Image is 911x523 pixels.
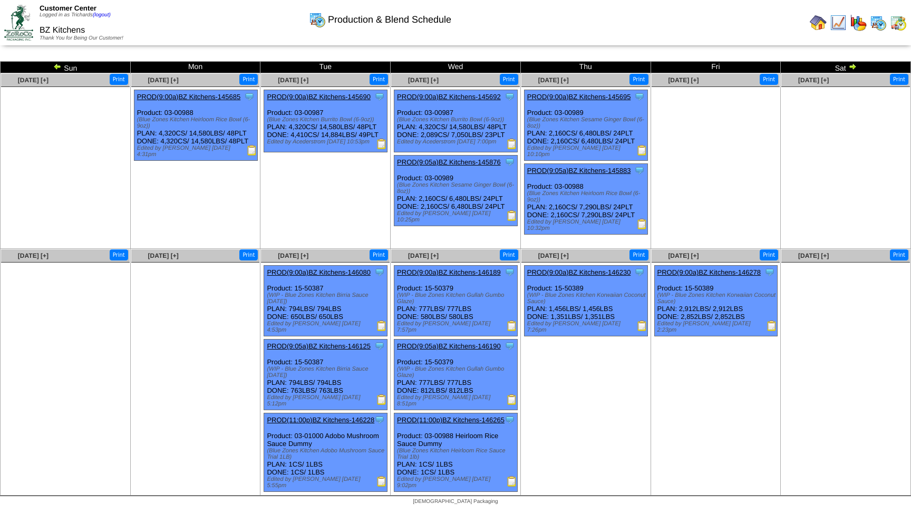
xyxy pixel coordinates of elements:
[148,76,179,84] a: [DATE] [+]
[18,252,49,259] a: [DATE] [+]
[391,62,521,73] td: Wed
[40,26,85,35] span: BZ Kitchens
[890,14,907,31] img: calendarinout.gif
[130,62,260,73] td: Mon
[260,62,391,73] td: Tue
[110,74,128,85] button: Print
[668,252,699,259] span: [DATE] [+]
[376,476,387,487] img: Production Report
[394,340,518,410] div: Product: 15-50379 PLAN: 777LBS / 777LBS DONE: 812LBS / 812LBS
[527,190,647,203] div: (Blue Zones Kitchen Heirloom Rice Bowl (6-9oz))
[267,139,387,145] div: Edited by Acederstrom [DATE] 10:53pm
[397,476,517,489] div: Edited by [PERSON_NAME] [DATE] 9:02pm
[244,91,255,102] img: Tooltip
[527,268,631,276] a: PROD(9:00a)BZ Kitchens-146230
[798,76,829,84] a: [DATE] [+]
[657,292,778,305] div: (WIP - Blue Zones Kitchen Korwaiian Coconut Sauce)
[848,62,857,71] img: arrowright.gif
[507,394,517,405] img: Production Report
[264,340,387,410] div: Product: 15-50387 PLAN: 794LBS / 794LBS DONE: 763LBS / 763LBS
[629,74,648,85] button: Print
[267,93,371,101] a: PROD(9:00a)BZ Kitchens-145690
[137,145,257,158] div: Edited by [PERSON_NAME] [DATE] 4:31pm
[397,158,501,166] a: PROD(9:05a)BZ Kitchens-145876
[507,476,517,487] img: Production Report
[505,267,515,277] img: Tooltip
[760,74,778,85] button: Print
[767,321,777,331] img: Production Report
[408,76,439,84] a: [DATE] [+]
[870,14,887,31] img: calendarprod.gif
[278,252,308,259] a: [DATE] [+]
[134,90,257,161] div: Product: 03-00988 PLAN: 4,320CS / 14,580LBS / 48PLT DONE: 4,320CS / 14,580LBS / 48PLT
[397,268,501,276] a: PROD(9:00a)BZ Kitchens-146189
[637,219,647,229] img: Production Report
[53,62,62,71] img: arrowleft.gif
[527,93,631,101] a: PROD(9:00a)BZ Kitchens-145695
[810,14,827,31] img: home.gif
[890,249,908,260] button: Print
[637,321,647,331] img: Production Report
[668,76,699,84] a: [DATE] [+]
[527,117,647,129] div: (Blue Zones Kitchen Sesame Ginger Bowl (6-8oz))
[278,76,308,84] a: [DATE] [+]
[524,266,647,336] div: Product: 15-50389 PLAN: 1,456LBS / 1,456LBS DONE: 1,351LBS / 1,351LBS
[376,139,387,149] img: Production Report
[40,12,111,18] span: Logged in as Trichards
[239,74,258,85] button: Print
[397,321,517,333] div: Edited by [PERSON_NAME] [DATE] 7:57pm
[264,266,387,336] div: Product: 15-50387 PLAN: 794LBS / 794LBS DONE: 650LBS / 650LBS
[394,413,518,492] div: Product: 03-00988 Heirloom Rice Sauce Dummy PLAN: 1CS / 1LBS DONE: 1CS / 1LBS
[328,14,451,25] span: Production & Blend Schedule
[18,76,49,84] a: [DATE] [+]
[637,145,647,156] img: Production Report
[505,414,515,425] img: Tooltip
[309,11,326,28] img: calendarprod.gif
[505,91,515,102] img: Tooltip
[264,90,387,152] div: Product: 03-00987 PLAN: 4,320CS / 14,580LBS / 48PLT DONE: 4,410CS / 14,884LBS / 49PLT
[148,252,179,259] span: [DATE] [+]
[520,62,651,73] td: Thu
[267,342,371,350] a: PROD(9:05a)BZ Kitchens-146125
[394,266,518,336] div: Product: 15-50379 PLAN: 777LBS / 777LBS DONE: 580LBS / 580LBS
[397,210,517,223] div: Edited by [PERSON_NAME] [DATE] 10:25pm
[394,156,518,226] div: Product: 03-00989 PLAN: 2,160CS / 6,480LBS / 24PLT DONE: 2,160CS / 6,480LBS / 24PLT
[267,448,387,460] div: (Blue Zones Kitchen Adobo Mushroom Sauce Trial 1LB)
[634,91,645,102] img: Tooltip
[394,90,518,152] div: Product: 03-00987 PLAN: 4,320CS / 14,580LBS / 48PLT DONE: 2,089CS / 7,050LBS / 23PLT
[781,62,911,73] td: Sat
[500,74,518,85] button: Print
[137,117,257,129] div: (Blue Zones Kitchen Heirloom Rice Bowl (6-9oz))
[527,167,631,175] a: PROD(9:05a)BZ Kitchens-145883
[397,366,517,379] div: (WIP - Blue Zones Kitchen Gullah Gumbo Glaze)
[890,74,908,85] button: Print
[830,14,847,31] img: line_graph.gif
[397,182,517,195] div: (Blue Zones Kitchen Sesame Ginger Bowl (6-8oz))
[505,157,515,167] img: Tooltip
[267,321,387,333] div: Edited by [PERSON_NAME] [DATE] 4:53pm
[40,35,123,41] span: Thank You for Being Our Customer!
[376,321,387,331] img: Production Report
[538,252,569,259] span: [DATE] [+]
[374,414,385,425] img: Tooltip
[397,416,505,424] a: PROD(11:00p)BZ Kitchens-146265
[651,62,781,73] td: Fri
[850,14,867,31] img: graph.gif
[247,145,257,156] img: Production Report
[267,476,387,489] div: Edited by [PERSON_NAME] [DATE] 5:55pm
[413,499,498,505] span: [DEMOGRAPHIC_DATA] Packaging
[137,93,241,101] a: PROD(9:00a)BZ Kitchens-145685
[408,252,439,259] a: [DATE] [+]
[798,252,829,259] a: [DATE] [+]
[397,117,517,123] div: (Blue Zones Kitchen Burrito Bowl (6-9oz))
[538,76,569,84] span: [DATE] [+]
[505,341,515,351] img: Tooltip
[374,341,385,351] img: Tooltip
